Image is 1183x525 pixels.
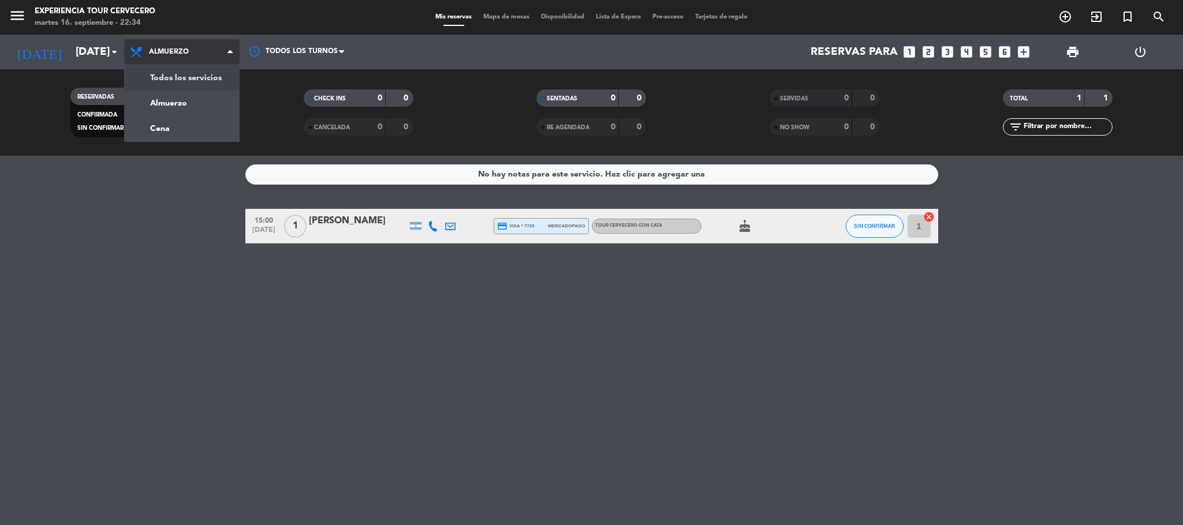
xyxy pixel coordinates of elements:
[780,125,809,130] span: NO SHOW
[404,123,410,131] strong: 0
[477,14,535,20] span: Mapa de mesas
[125,116,239,141] a: Cena
[611,94,615,102] strong: 0
[689,14,753,20] span: Tarjetas de regalo
[590,14,647,20] span: Lista de Espera
[1121,10,1135,24] i: turned_in_not
[870,123,877,131] strong: 0
[959,44,974,59] i: looks_4
[846,215,904,238] button: SIN CONFIRMAR
[870,94,877,102] strong: 0
[314,125,350,130] span: CANCELADA
[1066,45,1080,59] span: print
[548,222,585,230] span: mercadopago
[902,44,917,59] i: looks_one
[1010,96,1028,102] span: TOTAL
[535,14,590,20] span: Disponibilidad
[1077,94,1081,102] strong: 1
[497,221,535,231] span: visa * 7720
[309,213,407,228] div: [PERSON_NAME]
[430,14,477,20] span: Mis reservas
[997,44,1012,59] i: looks_6
[378,123,382,131] strong: 0
[249,213,278,226] span: 15:00
[637,123,644,131] strong: 0
[314,96,346,102] span: CHECK INS
[1058,10,1072,24] i: add_circle_outline
[1133,45,1147,59] i: power_settings_new
[595,223,662,228] span: Tour cervecero con cata
[35,17,155,29] div: martes 16. septiembre - 22:34
[780,96,808,102] span: SERVIDAS
[1103,94,1110,102] strong: 1
[9,7,26,24] i: menu
[478,168,705,181] div: No hay notas para este servicio. Haz clic para agregar una
[637,94,644,102] strong: 0
[1022,121,1112,133] input: Filtrar por nombre...
[1152,10,1166,24] i: search
[404,94,410,102] strong: 0
[1107,35,1174,69] div: LOG OUT
[923,211,935,223] i: cancel
[497,221,507,231] i: credit_card
[940,44,955,59] i: looks_3
[149,48,189,56] span: Almuerzo
[844,94,849,102] strong: 0
[1009,120,1022,134] i: filter_list
[77,125,124,131] span: SIN CONFIRMAR
[844,123,849,131] strong: 0
[107,45,121,59] i: arrow_drop_down
[125,65,239,91] a: Todos los servicios
[35,6,155,17] div: Experiencia Tour Cervecero
[77,94,114,100] span: RESERVADAS
[77,112,117,118] span: CONFIRMADA
[978,44,993,59] i: looks_5
[249,226,278,239] span: [DATE]
[547,125,589,130] span: RE AGENDADA
[811,46,898,58] span: Reservas para
[378,94,382,102] strong: 0
[9,7,26,28] button: menu
[547,96,577,102] span: SENTADAS
[284,215,307,238] span: 1
[9,39,70,65] i: [DATE]
[854,223,895,229] span: SIN CONFIRMAR
[611,123,615,131] strong: 0
[125,91,239,116] a: Almuerzo
[1016,44,1031,59] i: add_box
[647,14,689,20] span: Pre-acceso
[1089,10,1103,24] i: exit_to_app
[921,44,936,59] i: looks_two
[738,219,752,233] i: cake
